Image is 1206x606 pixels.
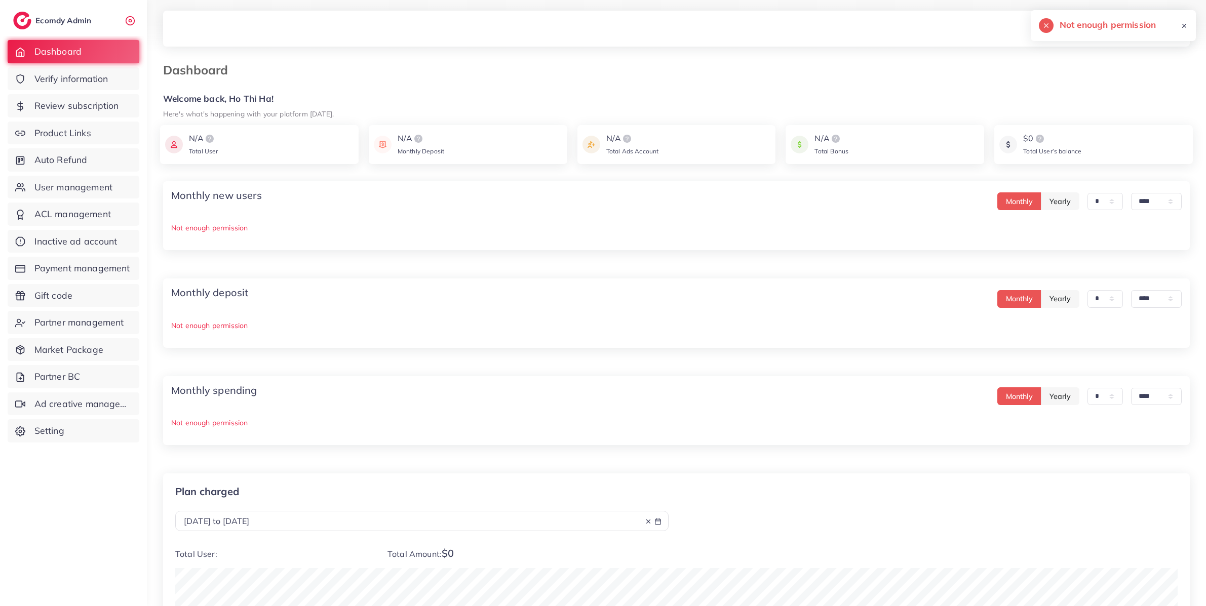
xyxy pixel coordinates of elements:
[8,176,139,199] a: User management
[814,147,848,155] span: Total Bonus
[8,122,139,145] a: Product Links
[1060,18,1156,31] h5: Not enough permission
[8,284,139,307] a: Gift code
[34,72,108,86] span: Verify information
[171,319,1182,332] p: Not enough permission
[175,486,669,498] p: Plan charged
[8,365,139,388] a: Partner BC
[8,40,139,63] a: Dashboard
[1041,192,1079,210] button: Yearly
[999,133,1017,156] img: icon payment
[171,417,1182,429] p: Not enough permission
[171,222,1182,234] p: Not enough permission
[204,133,216,145] img: logo
[997,387,1041,405] button: Monthly
[34,45,82,58] span: Dashboard
[1023,133,1081,145] div: $0
[34,208,111,221] span: ACL management
[1034,133,1046,145] img: logo
[374,133,392,156] img: icon payment
[35,16,94,25] h2: Ecomdy Admin
[8,148,139,172] a: Auto Refund
[8,338,139,361] a: Market Package
[8,67,139,91] a: Verify information
[34,99,119,112] span: Review subscription
[34,370,81,383] span: Partner BC
[8,94,139,117] a: Review subscription
[1023,147,1081,155] span: Total User’s balance
[171,287,248,299] h4: Monthly deposit
[189,133,218,145] div: N/A
[398,147,444,155] span: Monthly Deposit
[621,133,633,145] img: logo
[1041,290,1079,308] button: Yearly
[171,189,262,201] h4: Monthly new users
[606,147,659,155] span: Total Ads Account
[997,290,1041,308] button: Monthly
[8,257,139,280] a: Payment management
[13,12,31,29] img: logo
[34,235,118,248] span: Inactive ad account
[34,127,91,140] span: Product Links
[34,262,130,275] span: Payment management
[34,397,132,411] span: Ad creative management
[8,311,139,334] a: Partner management
[412,133,424,145] img: logo
[398,133,444,145] div: N/A
[830,133,842,145] img: logo
[34,343,103,356] span: Market Package
[184,516,250,526] span: [DATE] to [DATE]
[8,203,139,226] a: ACL management
[387,547,669,560] p: Total Amount:
[814,133,848,145] div: N/A
[791,133,808,156] img: icon payment
[8,419,139,442] a: Setting
[13,12,94,29] a: logoEcomdy Admin
[163,94,1190,104] h5: Welcome back, Ho Thi Ha!
[34,181,112,194] span: User management
[442,547,454,559] span: $0
[8,392,139,416] a: Ad creative management
[997,192,1041,210] button: Monthly
[1041,387,1079,405] button: Yearly
[163,63,236,77] h3: Dashboard
[163,109,334,118] small: Here's what's happening with your platform [DATE].
[34,316,124,329] span: Partner management
[8,230,139,253] a: Inactive ad account
[165,133,183,156] img: icon payment
[34,289,72,302] span: Gift code
[582,133,600,156] img: icon payment
[175,547,371,560] p: Total User:
[34,153,88,167] span: Auto Refund
[189,147,218,155] span: Total User
[606,133,659,145] div: N/A
[171,384,257,396] h4: Monthly spending
[34,424,64,437] span: Setting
